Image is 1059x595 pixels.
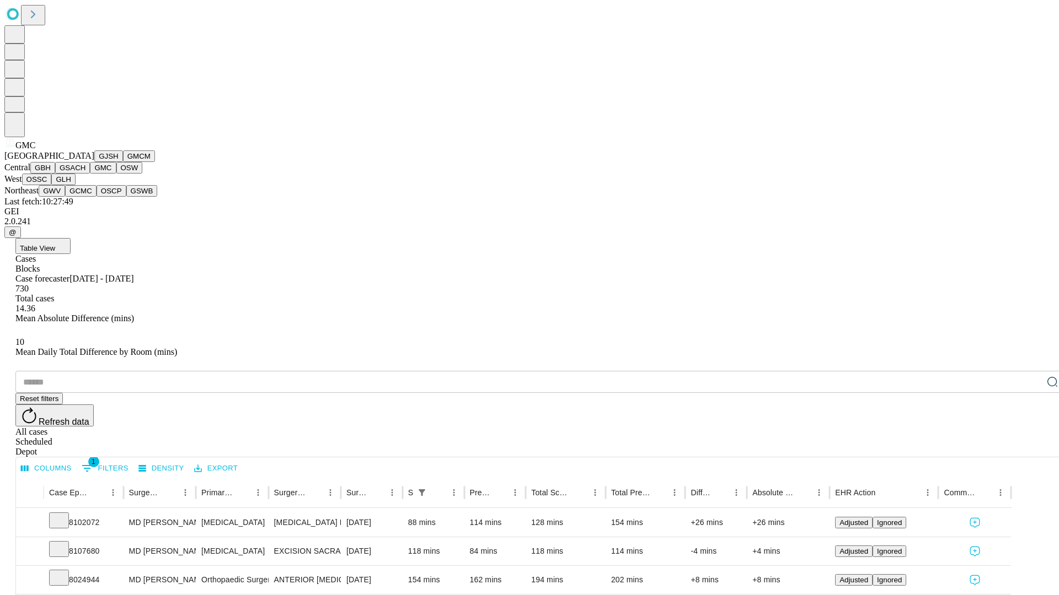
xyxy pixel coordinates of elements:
[691,488,712,497] div: Difference
[201,488,233,497] div: Primary Service
[4,174,22,183] span: West
[839,547,868,555] span: Adjusted
[129,509,190,537] div: MD [PERSON_NAME] [PERSON_NAME] Md
[611,509,680,537] div: 154 mins
[839,518,868,527] span: Adjusted
[384,485,400,500] button: Menu
[90,485,105,500] button: Sort
[4,163,30,172] span: Central
[531,566,600,594] div: 194 mins
[15,313,134,323] span: Mean Absolute Difference (mins)
[15,294,54,303] span: Total cases
[79,459,131,477] button: Show filters
[307,485,323,500] button: Sort
[691,537,741,565] div: -4 mins
[729,485,744,500] button: Menu
[752,566,824,594] div: +8 mins
[235,485,250,500] button: Sort
[346,488,368,497] div: Surgery Date
[129,488,161,497] div: Surgeon Name
[178,485,193,500] button: Menu
[22,174,52,185] button: OSSC
[49,566,118,594] div: 8024944
[201,566,263,594] div: Orthopaedic Surgery
[15,274,69,283] span: Case forecaster
[876,485,892,500] button: Sort
[22,513,38,533] button: Expand
[65,185,97,197] button: GCMC
[22,571,38,590] button: Expand
[691,566,741,594] div: +8 mins
[4,217,1055,226] div: 2.0.241
[811,485,827,500] button: Menu
[15,238,71,254] button: Table View
[94,150,123,162] button: GJSH
[30,162,55,174] button: GBH
[531,488,571,497] div: Total Scheduled Duration
[15,393,63,404] button: Reset filters
[15,284,29,293] span: 730
[713,485,729,500] button: Sort
[977,485,993,500] button: Sort
[39,185,65,197] button: GWV
[162,485,178,500] button: Sort
[408,537,459,565] div: 118 mins
[323,485,338,500] button: Menu
[4,207,1055,217] div: GEI
[572,485,587,500] button: Sort
[920,485,935,500] button: Menu
[22,542,38,561] button: Expand
[15,304,35,313] span: 14.36
[369,485,384,500] button: Sort
[752,488,795,497] div: Absolute Difference
[408,566,459,594] div: 154 mins
[15,140,35,150] span: GMC
[129,537,190,565] div: MD [PERSON_NAME] [PERSON_NAME] Md
[835,545,873,557] button: Adjusted
[611,537,680,565] div: 114 mins
[531,509,600,537] div: 128 mins
[611,488,651,497] div: Total Predicted Duration
[587,485,603,500] button: Menu
[839,576,868,584] span: Adjusted
[201,509,263,537] div: [MEDICAL_DATA]
[136,460,187,477] button: Density
[873,517,906,528] button: Ignored
[651,485,667,500] button: Sort
[470,537,521,565] div: 84 mins
[274,566,335,594] div: ANTERIOR [MEDICAL_DATA] TOTAL HIP
[116,162,143,174] button: OSW
[55,162,90,174] button: GSACH
[835,574,873,586] button: Adjusted
[126,185,158,197] button: GSWB
[15,404,94,426] button: Refresh data
[51,174,75,185] button: GLH
[69,274,133,283] span: [DATE] - [DATE]
[346,537,397,565] div: [DATE]
[470,509,521,537] div: 114 mins
[414,485,430,500] button: Show filters
[346,566,397,594] div: [DATE]
[15,337,24,347] span: 10
[9,228,17,236] span: @
[20,244,55,252] span: Table View
[49,509,118,537] div: 8102072
[274,537,335,565] div: EXCISION SACRAL [MEDICAL_DATA] WITH PRIMARY CLOSURE
[611,566,680,594] div: 202 mins
[470,566,521,594] div: 162 mins
[877,576,902,584] span: Ignored
[408,488,413,497] div: Scheduled In Room Duration
[105,485,121,500] button: Menu
[18,460,74,477] button: Select columns
[4,186,39,195] span: Northeast
[4,151,94,160] span: [GEOGRAPHIC_DATA]
[667,485,682,500] button: Menu
[201,537,263,565] div: [MEDICAL_DATA]
[274,509,335,537] div: [MEDICAL_DATA] DIAGNOSTIC
[20,394,58,403] span: Reset filters
[752,537,824,565] div: +4 mins
[191,460,240,477] button: Export
[492,485,507,500] button: Sort
[414,485,430,500] div: 1 active filter
[446,485,462,500] button: Menu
